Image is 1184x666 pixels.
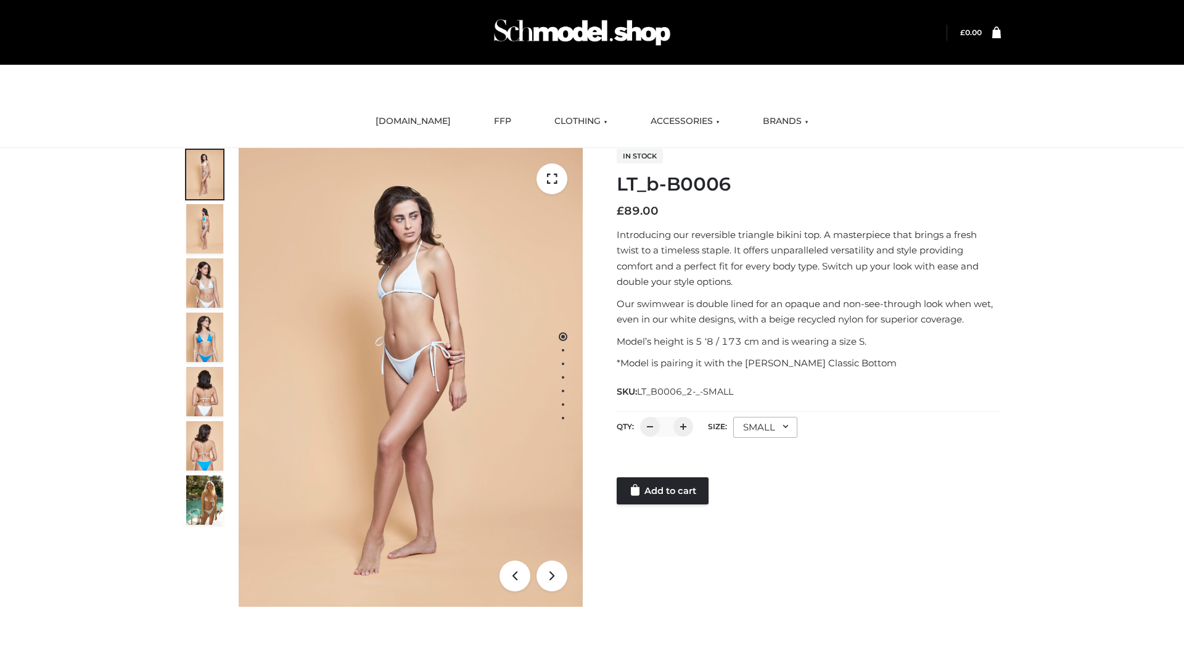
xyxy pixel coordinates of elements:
[617,422,634,431] label: QTY:
[708,422,727,431] label: Size:
[960,28,982,37] a: £0.00
[617,477,709,504] a: Add to cart
[490,8,675,57] img: Schmodel Admin 964
[617,149,663,163] span: In stock
[186,258,223,308] img: ArielClassicBikiniTop_CloudNine_AzureSky_OW114ECO_3-scaled.jpg
[960,28,965,37] span: £
[186,367,223,416] img: ArielClassicBikiniTop_CloudNine_AzureSky_OW114ECO_7-scaled.jpg
[186,475,223,525] img: Arieltop_CloudNine_AzureSky2.jpg
[733,417,797,438] div: SMALL
[617,204,659,218] bdi: 89.00
[754,108,818,135] a: BRANDS
[617,173,1001,195] h1: LT_b-B0006
[960,28,982,37] bdi: 0.00
[239,148,583,607] img: ArielClassicBikiniTop_CloudNine_AzureSky_OW114ECO_1
[617,204,624,218] span: £
[617,334,1001,350] p: Model’s height is 5 ‘8 / 173 cm and is wearing a size S.
[641,108,729,135] a: ACCESSORIES
[186,313,223,362] img: ArielClassicBikiniTop_CloudNine_AzureSky_OW114ECO_4-scaled.jpg
[617,384,734,399] span: SKU:
[545,108,617,135] a: CLOTHING
[617,227,1001,290] p: Introducing our reversible triangle bikini top. A masterpiece that brings a fresh twist to a time...
[617,296,1001,327] p: Our swimwear is double lined for an opaque and non-see-through look when wet, even in our white d...
[186,204,223,253] img: ArielClassicBikiniTop_CloudNine_AzureSky_OW114ECO_2-scaled.jpg
[617,355,1001,371] p: *Model is pairing it with the [PERSON_NAME] Classic Bottom
[637,386,733,397] span: LT_B0006_2-_-SMALL
[186,421,223,471] img: ArielClassicBikiniTop_CloudNine_AzureSky_OW114ECO_8-scaled.jpg
[485,108,520,135] a: FFP
[186,150,223,199] img: ArielClassicBikiniTop_CloudNine_AzureSky_OW114ECO_1-scaled.jpg
[366,108,460,135] a: [DOMAIN_NAME]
